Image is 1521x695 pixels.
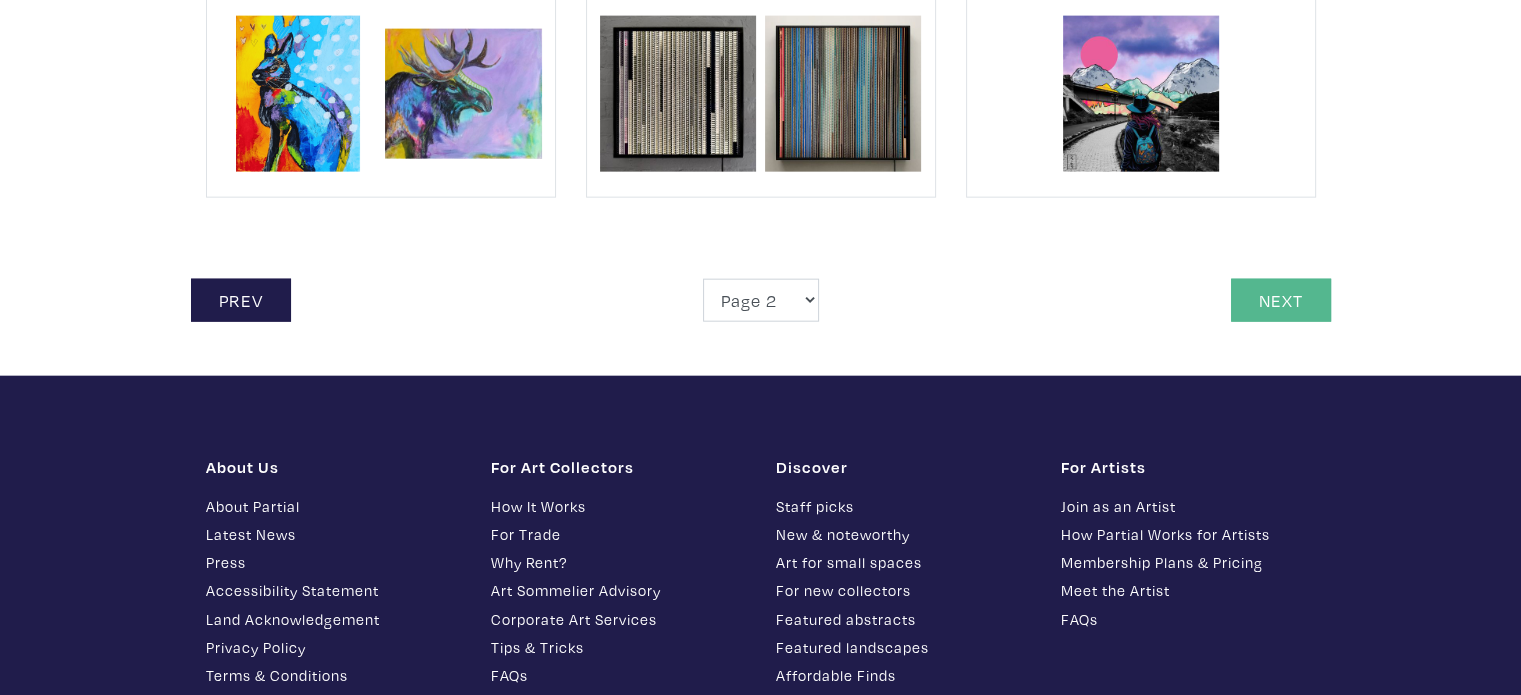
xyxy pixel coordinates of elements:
[776,664,1031,687] a: Affordable Finds
[1061,495,1316,518] a: Join as an Artist
[1061,523,1316,546] a: How Partial Works for Artists
[1231,279,1331,322] a: Next
[1061,551,1316,574] a: Membership Plans & Pricing
[206,664,461,687] a: Terms & Conditions
[1061,457,1316,477] h1: For Artists
[491,608,746,631] a: Corporate Art Services
[206,495,461,518] a: About Partial
[776,551,1031,574] a: Art for small spaces
[776,579,1031,602] a: For new collectors
[776,457,1031,477] h1: Discover
[491,664,746,687] a: FAQs
[206,523,461,546] a: Latest News
[191,279,291,322] a: Prev
[206,579,461,602] a: Accessibility Statement
[491,457,746,477] h1: For Art Collectors
[491,495,746,518] a: How It Works
[491,551,746,574] a: Why Rent?
[491,523,746,546] a: For Trade
[206,551,461,574] a: Press
[206,608,461,631] a: Land Acknowledgement
[1061,608,1316,631] a: FAQs
[776,608,1031,631] a: Featured abstracts
[776,636,1031,659] a: Featured landscapes
[776,523,1031,546] a: New & noteworthy
[206,457,461,477] h1: About Us
[1061,579,1316,602] a: Meet the Artist
[206,636,461,659] a: Privacy Policy
[491,636,746,659] a: Tips & Tricks
[776,495,1031,518] a: Staff picks
[491,579,746,602] a: Art Sommelier Advisory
